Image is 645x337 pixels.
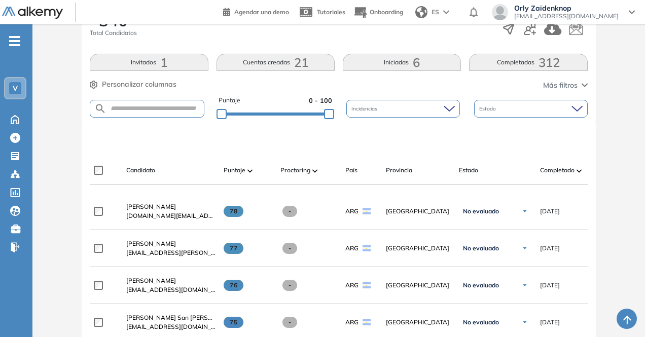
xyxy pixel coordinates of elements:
[345,166,357,175] span: País
[13,84,18,92] span: V
[280,166,310,175] span: Proctoring
[463,281,499,289] span: No evaluado
[282,317,297,328] span: -
[102,79,176,90] span: Personalizar columnas
[463,244,499,252] span: No evaluado
[126,211,216,220] span: [DOMAIN_NAME][EMAIL_ADDRESS][DOMAIN_NAME]
[540,244,560,253] span: [DATE]
[522,208,528,214] img: Ícono de flecha
[90,54,208,71] button: Invitados1
[346,100,460,118] div: Incidencias
[223,5,289,17] a: Agendar una demo
[9,40,20,42] i: -
[224,166,245,175] span: Puntaje
[126,203,176,210] span: [PERSON_NAME]
[479,105,498,113] span: Estado
[363,245,371,251] img: ARG
[126,313,216,322] a: [PERSON_NAME] San [PERSON_NAME]
[126,277,176,284] span: [PERSON_NAME]
[459,166,478,175] span: Estado
[386,244,451,253] span: [GEOGRAPHIC_DATA]
[224,243,243,254] span: 77
[386,207,451,216] span: [GEOGRAPHIC_DATA]
[363,282,371,288] img: ARG
[514,4,619,12] span: Orly Zaidenknop
[522,245,528,251] img: Ícono de flecha
[90,28,137,38] span: Total Candidatos
[90,79,176,90] button: Personalizar columnas
[594,288,645,337] div: Widget de chat
[224,317,243,328] span: 75
[577,169,582,172] img: [missing "en.ARROW_ALT" translation]
[345,281,359,290] span: ARG
[386,281,451,290] span: [GEOGRAPHIC_DATA]
[126,322,216,331] span: [EMAIL_ADDRESS][DOMAIN_NAME]
[543,80,588,91] button: Más filtros
[345,318,359,327] span: ARG
[282,243,297,254] span: -
[234,8,289,16] span: Agendar una demo
[317,8,345,16] span: Tutoriales
[126,248,216,257] span: [EMAIL_ADDRESS][PERSON_NAME][DOMAIN_NAME]
[353,2,403,23] button: Onboarding
[463,318,499,326] span: No evaluado
[432,8,439,17] span: ES
[469,54,587,71] button: Completadas312
[543,80,578,91] span: Más filtros
[522,319,528,325] img: Ícono de flecha
[514,12,619,20] span: [EMAIL_ADDRESS][DOMAIN_NAME]
[126,276,216,285] a: [PERSON_NAME]
[386,166,412,175] span: Provincia
[224,280,243,291] span: 76
[415,6,427,18] img: world
[126,314,240,321] span: [PERSON_NAME] San [PERSON_NAME]
[363,319,371,325] img: ARG
[540,318,560,327] span: [DATE]
[351,105,379,113] span: Incidencias
[309,96,332,105] span: 0 - 100
[474,100,588,118] div: Estado
[224,206,243,217] span: 78
[126,202,216,211] a: [PERSON_NAME]
[126,239,216,248] a: [PERSON_NAME]
[345,207,359,216] span: ARG
[126,285,216,294] span: [EMAIL_ADDRESS][DOMAIN_NAME]
[247,169,253,172] img: [missing "en.ARROW_ALT" translation]
[94,102,106,115] img: SEARCH_ALT
[463,207,499,215] span: No evaluado
[522,282,528,288] img: Ícono de flecha
[312,169,317,172] img: [missing "en.ARROW_ALT" translation]
[540,281,560,290] span: [DATE]
[282,206,297,217] span: -
[370,8,403,16] span: Onboarding
[540,166,575,175] span: Completado
[443,10,449,14] img: arrow
[2,7,63,19] img: Logo
[345,244,359,253] span: ARG
[219,96,240,105] span: Puntaje
[217,54,335,71] button: Cuentas creadas21
[540,207,560,216] span: [DATE]
[363,208,371,214] img: ARG
[386,318,451,327] span: [GEOGRAPHIC_DATA]
[282,280,297,291] span: -
[594,288,645,337] iframe: Chat Widget
[126,166,155,175] span: Candidato
[343,54,461,71] button: Iniciadas6
[126,240,176,247] span: [PERSON_NAME]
